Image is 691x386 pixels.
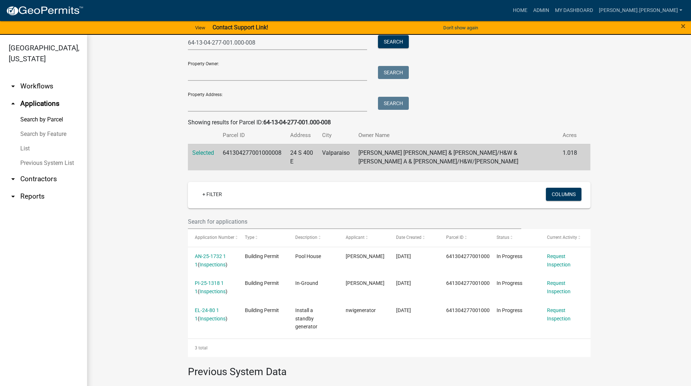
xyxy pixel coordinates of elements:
[9,82,17,91] i: arrow_drop_down
[378,35,409,48] button: Search
[681,22,686,30] button: Close
[288,229,339,246] datatable-header-cell: Description
[200,316,226,321] a: Inspections
[378,66,409,79] button: Search
[318,144,354,170] td: Valparaiso
[195,279,231,296] div: ( )
[547,253,571,267] a: Request Inspection
[354,144,558,170] td: [PERSON_NAME] [PERSON_NAME] & [PERSON_NAME]/H&W & [PERSON_NAME] A & [PERSON_NAME]/H&W/[PERSON_NAME]
[245,307,279,313] span: Building Permit
[9,99,17,108] i: arrow_drop_up
[497,253,522,259] span: In Progress
[552,4,596,17] a: My Dashboard
[558,144,581,170] td: 1.018
[547,280,571,294] a: Request Inspection
[596,4,685,17] a: [PERSON_NAME].[PERSON_NAME]
[238,229,288,246] datatable-header-cell: Type
[547,307,571,321] a: Request Inspection
[547,235,577,240] span: Current Activity
[9,175,17,183] i: arrow_drop_down
[396,307,411,313] span: 01/30/2024
[530,4,552,17] a: Admin
[346,253,384,259] span: Curtis Hayman
[446,307,498,313] span: 641304277001000008
[396,280,411,286] span: 07/21/2025
[245,235,254,240] span: Type
[286,127,318,144] th: Address
[396,253,411,259] span: 08/08/2025
[346,235,365,240] span: Applicant
[354,127,558,144] th: Owner Name
[318,127,354,144] th: City
[446,253,498,259] span: 641304277001000008
[188,357,591,379] h3: Previous System Data
[197,188,228,201] a: + Filter
[245,253,279,259] span: Building Permit
[497,235,509,240] span: Status
[440,22,481,34] button: Don't show again
[286,144,318,170] td: 24 S 400 E
[295,253,321,259] span: Pool House
[188,229,238,246] datatable-header-cell: Application Number
[389,229,440,246] datatable-header-cell: Date Created
[339,229,389,246] datatable-header-cell: Applicant
[510,4,530,17] a: Home
[295,280,318,286] span: In-Ground
[681,21,686,31] span: ×
[558,127,581,144] th: Acres
[192,22,208,34] a: View
[188,214,522,229] input: Search for applications
[195,253,226,267] a: AN-25-1732 1 1
[245,280,279,286] span: Building Permit
[195,252,231,269] div: ( )
[218,127,286,144] th: Parcel ID
[446,235,464,240] span: Parcel ID
[195,280,224,294] a: PI-25-1318 1 1
[195,306,231,323] div: ( )
[295,235,317,240] span: Description
[195,235,234,240] span: Application Number
[540,229,591,246] datatable-header-cell: Current Activity
[188,118,591,127] div: Showing results for Parcel ID:
[195,307,219,321] a: EL-24-80 1 1
[439,229,490,246] datatable-header-cell: Parcel ID
[490,229,540,246] datatable-header-cell: Status
[188,339,591,357] div: 3 total
[200,289,226,294] a: Inspections
[446,280,498,286] span: 641304277001000008
[295,307,317,330] span: Install a standby generator
[200,262,226,267] a: Inspections
[213,24,268,31] strong: Contact Support Link!
[396,235,421,240] span: Date Created
[9,192,17,201] i: arrow_drop_down
[192,149,214,156] a: Selected
[497,307,522,313] span: In Progress
[346,307,376,313] span: nwigenerator
[497,280,522,286] span: In Progress
[546,188,581,201] button: Columns
[263,119,331,126] strong: 64-13-04-277-001.000-008
[378,97,409,110] button: Search
[218,144,286,170] td: 641304277001000008
[346,280,384,286] span: Tracy Thompson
